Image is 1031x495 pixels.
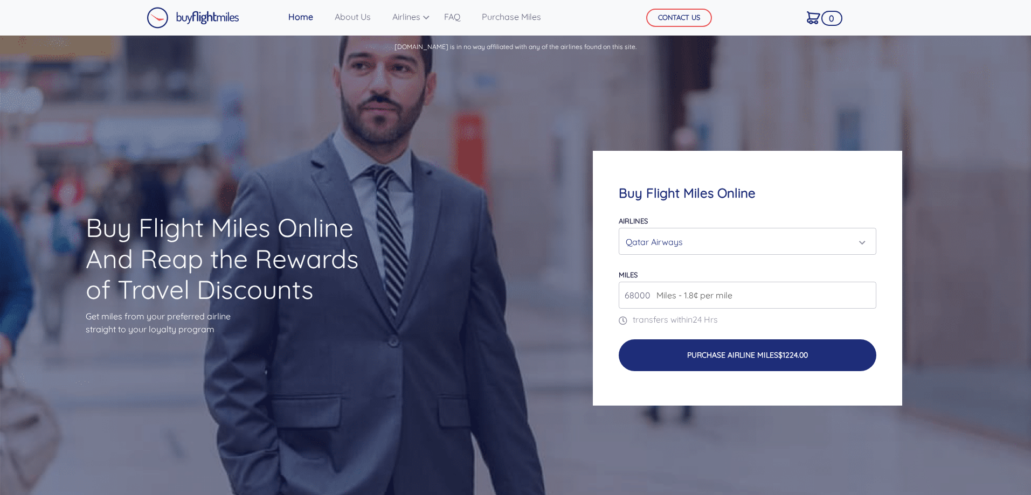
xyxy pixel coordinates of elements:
button: Qatar Airways [619,228,876,255]
label: miles [619,270,638,279]
a: Purchase Miles [478,6,545,27]
label: Airlines [619,217,648,225]
p: Get miles from your preferred airline straight to your loyalty program [86,310,378,336]
h4: Buy Flight Miles Online [619,185,876,201]
img: Buy Flight Miles Logo [147,7,239,29]
p: transfers within [619,313,876,326]
span: $1224.00 [778,350,808,360]
span: 24 Hrs [693,314,718,325]
img: Cart [807,11,820,24]
a: 0 [802,6,825,29]
a: Airlines [388,6,427,27]
a: About Us [330,6,375,27]
span: 0 [821,11,842,26]
button: Purchase Airline Miles$1224.00 [619,339,876,371]
a: Home [284,6,317,27]
span: Miles - 1.8¢ per mile [651,289,732,302]
h1: Buy Flight Miles Online And Reap the Rewards of Travel Discounts [86,212,378,305]
a: FAQ [440,6,465,27]
a: Buy Flight Miles Logo [147,4,239,31]
button: CONTACT US [646,9,712,27]
div: Qatar Airways [626,232,862,252]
